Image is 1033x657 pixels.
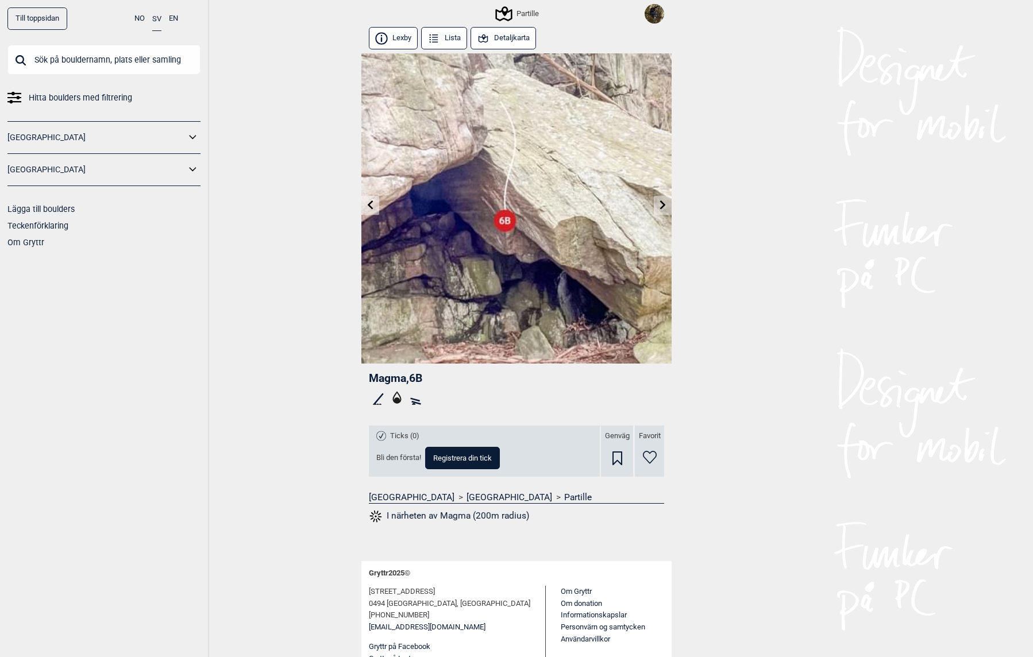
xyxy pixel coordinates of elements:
a: Om donation [561,599,602,608]
span: Favorit [639,431,661,441]
nav: > > [369,492,664,503]
img: Magma [361,53,672,364]
a: Till toppsidan [7,7,67,30]
span: Ticks (0) [390,431,419,441]
button: Lista [421,27,467,49]
a: Om Gryttr [561,587,592,596]
a: Användarvillkor [561,635,610,643]
button: Lexby [369,27,418,49]
a: Lägga till boulders [7,204,75,214]
button: SV [152,7,161,31]
span: Registrera din tick [433,454,492,462]
span: 0494 [GEOGRAPHIC_DATA], [GEOGRAPHIC_DATA] [369,598,530,610]
a: Partille [564,492,592,503]
a: Hitta boulders med filtrering [7,90,201,106]
a: [GEOGRAPHIC_DATA] [7,161,186,178]
a: [GEOGRAPHIC_DATA] [467,492,552,503]
button: NO [134,7,145,30]
button: Gryttr på Facebook [369,641,430,653]
span: [STREET_ADDRESS] [369,586,435,598]
a: Teckenförklaring [7,221,68,230]
a: [GEOGRAPHIC_DATA] [369,492,454,503]
a: [EMAIL_ADDRESS][DOMAIN_NAME] [369,621,485,633]
div: Partille [497,7,539,21]
span: Hitta boulders med filtrering [29,90,132,106]
a: Personvärn og samtycken [561,623,645,631]
span: [PHONE_NUMBER] [369,609,429,621]
img: Falling [645,4,664,24]
a: Informationskapslar [561,610,627,619]
button: I närheten av Magma (200m radius) [369,509,529,524]
input: Sök på bouldernamn, plats eller samling [7,45,201,75]
a: [GEOGRAPHIC_DATA] [7,129,186,146]
button: Detaljkarta [471,27,536,49]
button: EN [169,7,178,30]
span: Magma , 6B [369,372,422,385]
button: Registrera din tick [425,447,500,469]
div: Gryttr 2025 © [369,561,664,586]
div: Genväg [601,426,633,477]
span: Bli den första! [376,453,421,463]
a: Om Gryttr [7,238,44,247]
